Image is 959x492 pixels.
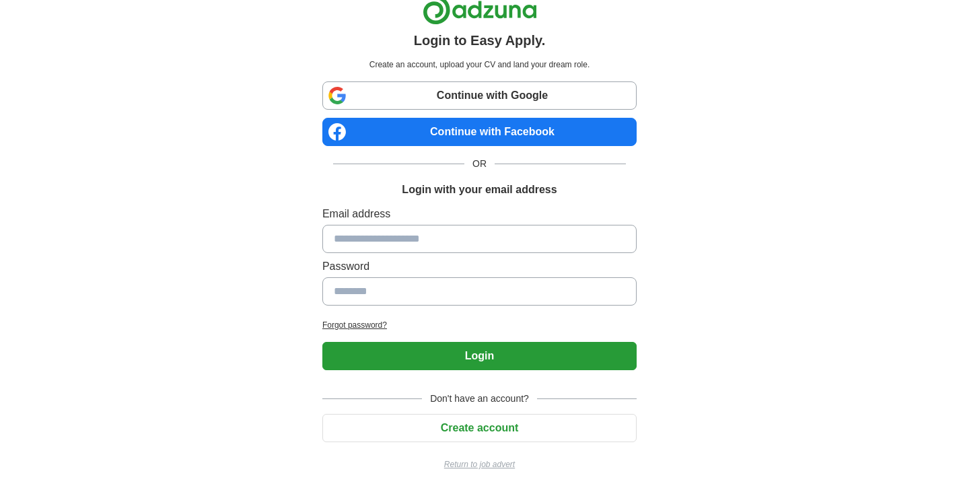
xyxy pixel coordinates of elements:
p: Create an account, upload your CV and land your dream role. [325,59,634,71]
h1: Login with your email address [402,182,557,198]
label: Email address [322,206,637,222]
span: OR [464,157,495,171]
label: Password [322,258,637,275]
a: Create account [322,422,637,433]
span: Don't have an account? [422,392,537,406]
button: Login [322,342,637,370]
a: Continue with Facebook [322,118,637,146]
button: Create account [322,414,637,442]
a: Forgot password? [322,319,637,331]
h1: Login to Easy Apply. [414,30,546,50]
a: Continue with Google [322,81,637,110]
a: Return to job advert [322,458,637,470]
